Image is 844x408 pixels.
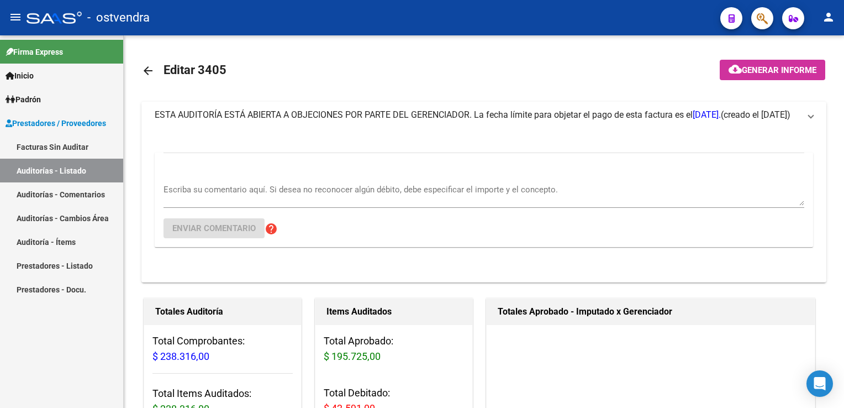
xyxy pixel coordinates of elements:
[163,63,226,77] span: Editar 3405
[265,222,278,236] mat-icon: help
[9,11,22,24] mat-icon: menu
[163,218,265,238] button: Enviar comentario
[152,351,209,362] span: $ 238.316,00
[693,109,721,120] span: [DATE].
[729,62,742,76] mat-icon: cloud_download
[822,11,835,24] mat-icon: person
[806,370,833,397] div: Open Intercom Messenger
[87,6,150,30] span: - ostvendra
[155,109,721,120] span: ESTA AUDITORÍA ESTÁ ABIERTA A OBJECIONES POR PARTE DEL GERENCIADOR. La fecha límite para objetar ...
[141,128,826,283] div: ESTA AUDITORÍA ESTÁ ABIERTA A OBJECIONES POR PARTE DEL GERENCIADOR. La fecha límite para objetar ...
[141,102,826,128] mat-expansion-panel-header: ESTA AUDITORÍA ESTÁ ABIERTA A OBJECIONES POR PARTE DEL GERENCIADOR. La fecha límite para objetar ...
[326,303,461,321] h1: Items Auditados
[152,333,293,364] h3: Total Comprobantes:
[324,351,381,362] span: $ 195.725,00
[6,117,106,129] span: Prestadores / Proveedores
[6,46,63,58] span: Firma Express
[6,70,34,82] span: Inicio
[155,303,290,321] h1: Totales Auditoría
[720,60,825,80] button: Generar informe
[141,64,155,77] mat-icon: arrow_back
[6,93,41,106] span: Padrón
[498,303,804,321] h1: Totales Aprobado - Imputado x Gerenciador
[324,333,464,364] h3: Total Aprobado:
[172,223,256,233] span: Enviar comentario
[742,65,816,75] span: Generar informe
[721,109,790,121] span: (creado el [DATE])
